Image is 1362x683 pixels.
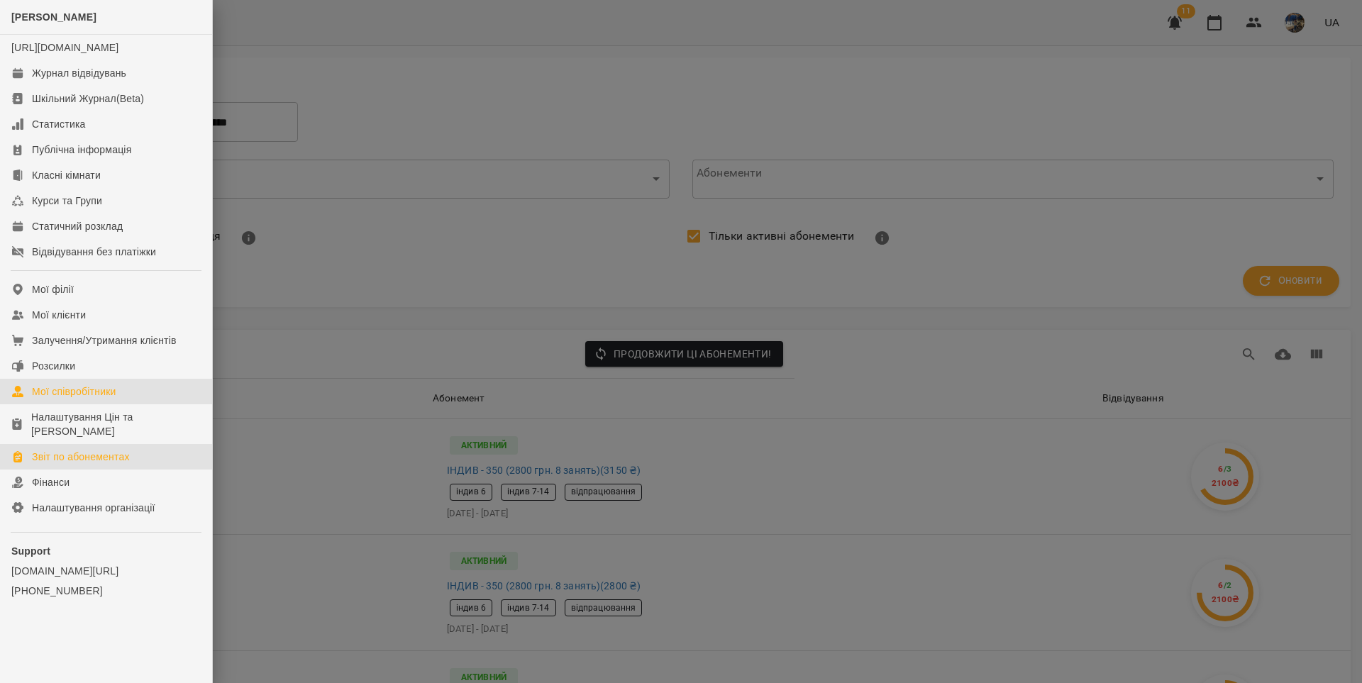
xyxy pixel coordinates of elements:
[32,282,74,296] div: Мої філії
[32,245,156,259] div: Відвідування без платіжки
[11,42,118,53] a: [URL][DOMAIN_NAME]
[11,544,201,558] p: Support
[32,168,101,182] div: Класні кімнати
[32,475,70,489] div: Фінанси
[32,333,177,348] div: Залучення/Утримання клієнтів
[32,308,86,322] div: Мої клієнти
[32,359,75,373] div: Розсилки
[32,117,86,131] div: Статистика
[32,450,130,464] div: Звіт по абонементах
[32,194,102,208] div: Курси та Групи
[32,501,155,515] div: Налаштування організації
[11,11,96,23] span: [PERSON_NAME]
[11,564,201,578] a: [DOMAIN_NAME][URL]
[32,219,123,233] div: Статичний розклад
[32,384,116,399] div: Мої співробітники
[31,410,201,438] div: Налаштування Цін та [PERSON_NAME]
[32,66,126,80] div: Журнал відвідувань
[11,584,201,598] a: [PHONE_NUMBER]
[32,143,131,157] div: Публічна інформація
[32,91,144,106] div: Шкільний Журнал(Beta)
